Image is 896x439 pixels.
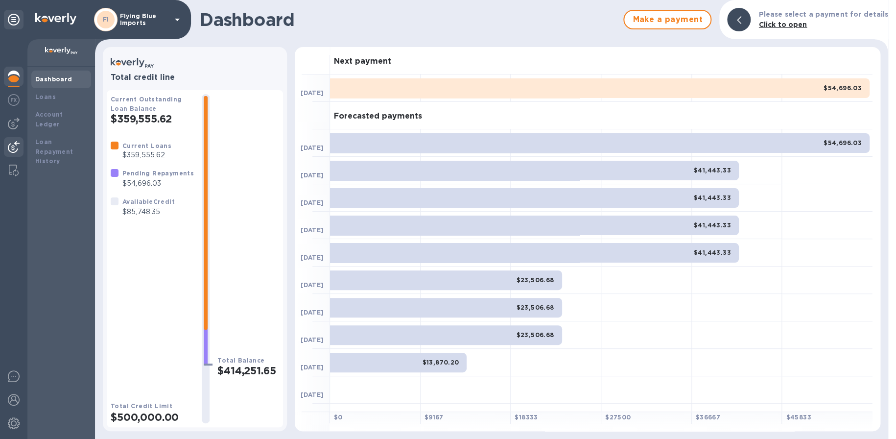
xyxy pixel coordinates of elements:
b: Account Ledger [35,111,63,128]
b: Loan Repayment History [35,138,73,165]
b: [DATE] [301,364,324,371]
h2: $500,000.00 [111,411,194,423]
b: $ 0 [334,414,343,421]
b: $41,443.33 [694,194,731,201]
h3: Next payment [334,57,391,66]
span: Make a payment [632,14,703,25]
b: $ 36667 [696,414,720,421]
b: Total Credit Limit [111,402,172,410]
h3: Forecasted payments [334,112,422,121]
b: Current Outstanding Loan Balance [111,96,182,112]
div: Unpin categories [4,10,24,29]
b: $13,870.20 [422,359,459,366]
b: $41,443.33 [694,249,731,256]
h2: $414,251.65 [217,365,279,377]
h1: Dashboard [200,9,618,30]
b: [DATE] [301,144,324,151]
b: [DATE] [301,336,324,343]
p: $54,696.03 [122,178,194,189]
img: Logo [35,13,76,24]
b: $41,443.33 [694,221,731,229]
b: $23,506.68 [517,304,554,311]
b: FI [103,16,109,23]
b: $23,506.68 [517,276,554,284]
b: [DATE] [301,226,324,234]
p: $85,748.35 [122,207,175,217]
img: Foreign exchange [8,94,20,106]
b: Total Balance [217,357,264,364]
p: $359,555.62 [122,150,171,160]
b: [DATE] [301,89,324,97]
b: [DATE] [301,391,324,398]
b: $ 45833 [786,414,811,421]
b: Click to open [758,21,807,28]
h2: $359,555.62 [111,113,194,125]
b: $23,506.68 [517,331,554,339]
b: Pending Repayments [122,170,194,177]
h3: Total credit line [111,73,279,82]
b: Dashboard [35,75,72,83]
p: Flying Blue Imports [120,13,169,26]
b: [DATE] [301,199,324,206]
b: $ 27500 [605,414,631,421]
b: Loans [35,93,56,100]
b: [DATE] [301,171,324,179]
b: Please select a payment for details [758,10,888,18]
b: [DATE] [301,281,324,289]
b: $54,696.03 [824,139,862,146]
b: $41,443.33 [694,167,731,174]
b: $54,696.03 [824,84,862,92]
b: [DATE] [301,254,324,261]
b: Available Credit [122,198,175,205]
b: [DATE] [301,309,324,316]
b: $ 9167 [424,414,444,421]
b: Current Loans [122,142,171,149]
button: Make a payment [623,10,711,29]
b: $ 18333 [515,414,538,421]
